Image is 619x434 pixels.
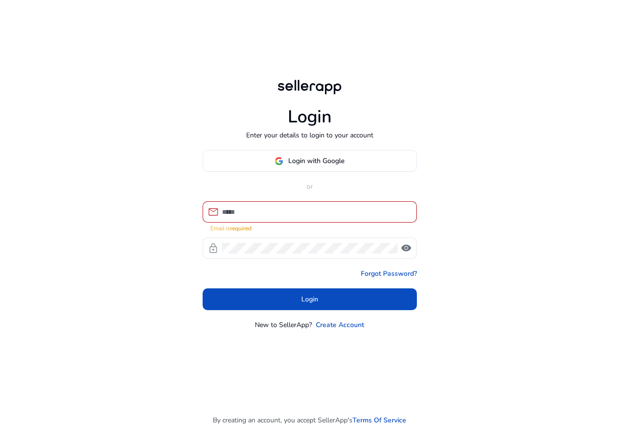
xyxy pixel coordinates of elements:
[207,242,219,254] span: lock
[275,157,283,165] img: google-logo.svg
[288,106,332,127] h1: Login
[361,269,417,279] a: Forgot Password?
[207,206,219,218] span: mail
[255,320,312,330] p: New to SellerApp?
[210,223,409,233] mat-error: Email is
[246,130,373,140] p: Enter your details to login to your account
[203,288,417,310] button: Login
[316,320,364,330] a: Create Account
[353,415,406,425] a: Terms Of Service
[400,242,412,254] span: visibility
[203,181,417,192] p: or
[230,224,251,232] strong: required
[203,150,417,172] button: Login with Google
[301,294,318,304] span: Login
[288,156,344,166] span: Login with Google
